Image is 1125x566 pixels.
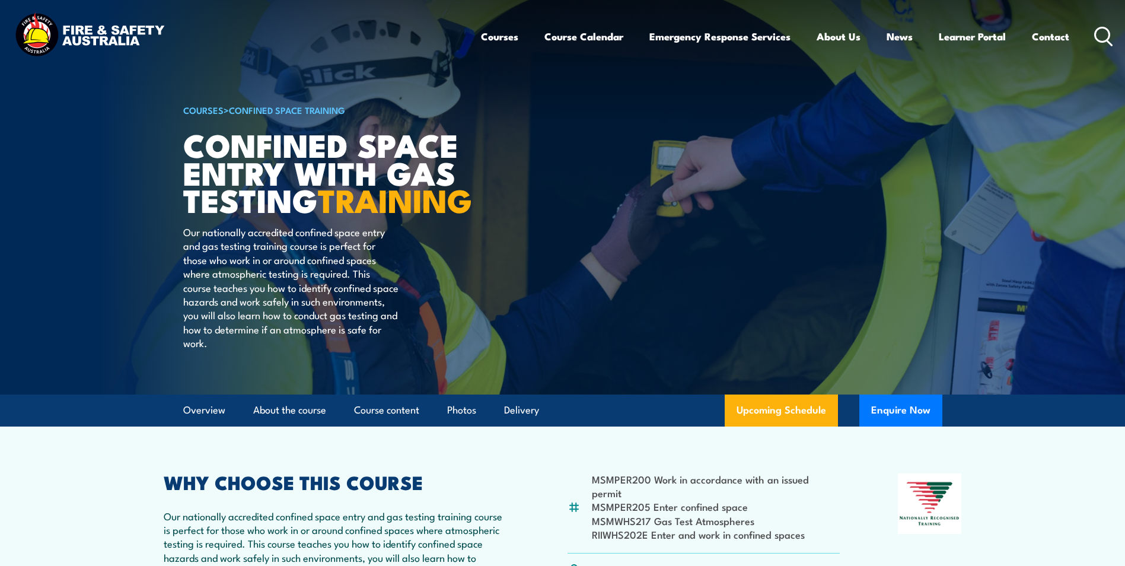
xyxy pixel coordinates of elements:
[725,395,838,427] a: Upcoming Schedule
[354,395,419,426] a: Course content
[504,395,539,426] a: Delivery
[183,131,476,214] h1: Confined Space Entry with Gas Testing
[229,103,345,116] a: Confined Space Training
[183,103,224,116] a: COURSES
[887,21,913,52] a: News
[898,473,962,534] img: Nationally Recognised Training logo.
[592,472,840,500] li: MSMPER200 Work in accordance with an issued permit
[183,103,476,117] h6: >
[183,395,225,426] a: Overview
[481,21,518,52] a: Courses
[817,21,861,52] a: About Us
[859,395,942,427] button: Enquire Now
[1032,21,1069,52] a: Contact
[592,514,840,527] li: MSMWHS217 Gas Test Atmospheres
[939,21,1006,52] a: Learner Portal
[318,174,472,224] strong: TRAINING
[447,395,476,426] a: Photos
[592,500,840,513] li: MSMPER205 Enter confined space
[253,395,326,426] a: About the course
[164,473,510,490] h2: WHY CHOOSE THIS COURSE
[544,21,623,52] a: Course Calendar
[592,527,840,541] li: RIIWHS202E Enter and work in confined spaces
[649,21,791,52] a: Emergency Response Services
[183,225,400,350] p: Our nationally accredited confined space entry and gas testing training course is perfect for tho...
